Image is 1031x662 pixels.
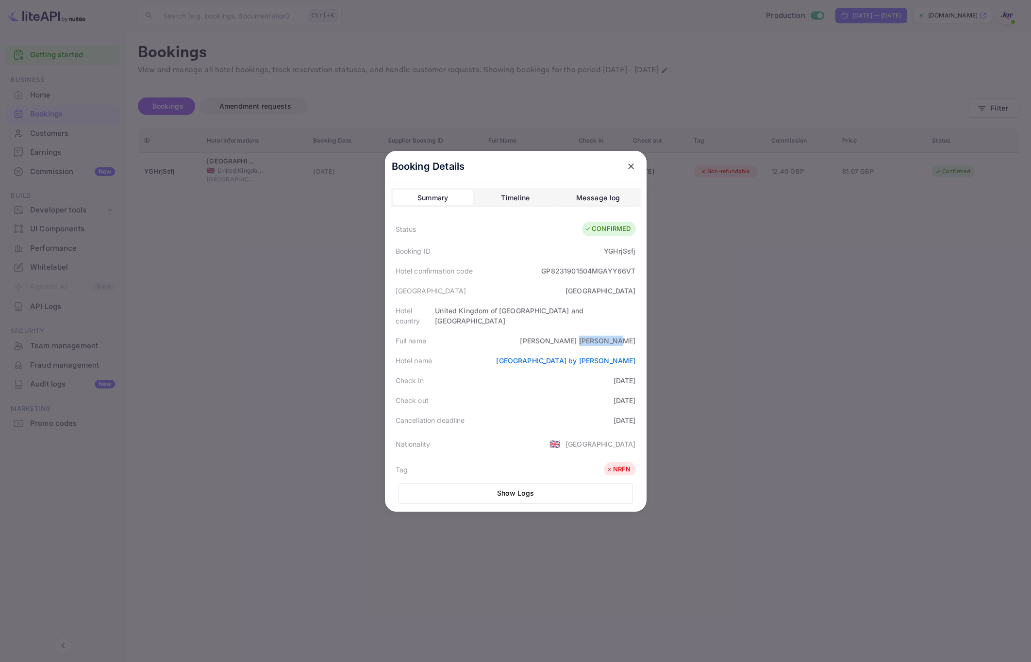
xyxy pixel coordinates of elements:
div: Check out [396,395,429,405]
div: NRFN [606,465,631,474]
a: [GEOGRAPHIC_DATA] by [PERSON_NAME] [496,356,635,365]
div: Check in [396,375,424,386]
div: [GEOGRAPHIC_DATA] [565,286,636,296]
button: Timeline [475,190,556,206]
button: Message log [558,190,638,206]
div: Hotel confirmation code [396,266,473,276]
button: close [622,158,640,175]
div: Tag [396,465,408,475]
p: Booking Details [392,159,465,174]
div: Cancellation deadline [396,415,465,425]
div: YGHrjSsfj [604,246,635,256]
div: Summary [417,192,449,204]
div: CONFIRMED [584,224,631,234]
div: [GEOGRAPHIC_DATA] [565,439,636,449]
div: Full name [396,336,426,346]
div: [PERSON_NAME] [PERSON_NAME] [520,336,635,346]
div: Hotel name [396,355,432,366]
div: GP8231901504MGAYY66VT [541,266,635,276]
div: [DATE] [614,415,636,425]
span: United States [549,435,561,452]
div: [GEOGRAPHIC_DATA] [396,286,466,296]
div: [DATE] [614,395,636,405]
button: Summary [393,190,473,206]
div: Status [396,224,416,234]
div: [DATE] [614,375,636,386]
button: Show Logs [399,483,633,504]
div: Hotel country [396,306,435,326]
div: Nationality [396,439,431,449]
div: Booking ID [396,246,431,256]
div: United Kingdom of [GEOGRAPHIC_DATA] and [GEOGRAPHIC_DATA] [435,306,635,326]
div: Message log [576,192,620,204]
div: Timeline [501,192,530,204]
